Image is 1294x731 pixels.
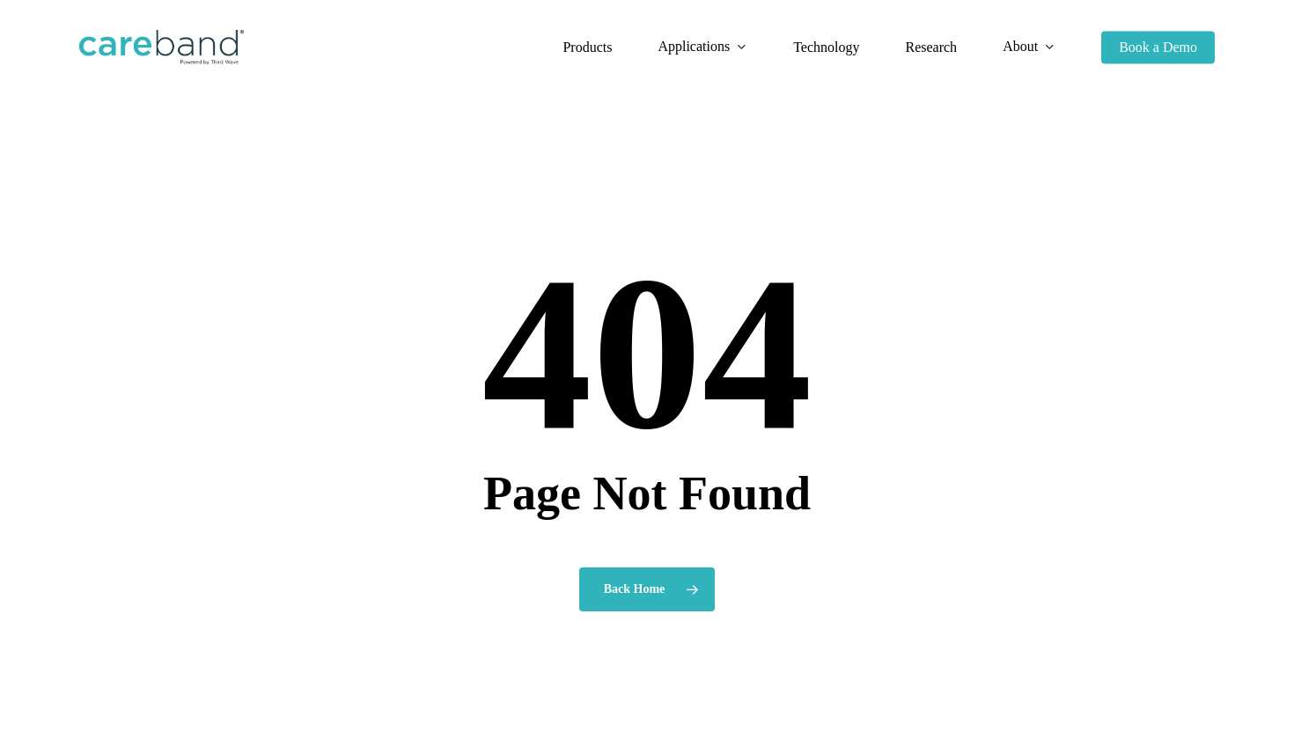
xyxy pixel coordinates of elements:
[658,39,730,54] span: Applications
[604,581,665,598] span: Back Home
[79,30,244,65] img: CareBand
[562,40,612,55] a: Products
[793,40,859,55] a: Technology
[1003,39,1038,54] span: About
[658,40,747,55] a: Applications
[79,244,1215,464] h1: 404
[905,40,957,55] a: Research
[1119,40,1197,55] span: Book a Demo
[1003,40,1055,55] a: About
[79,470,1215,517] h2: Page Not Found
[1101,40,1215,55] a: Book a Demo
[579,567,716,611] a: Back Home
